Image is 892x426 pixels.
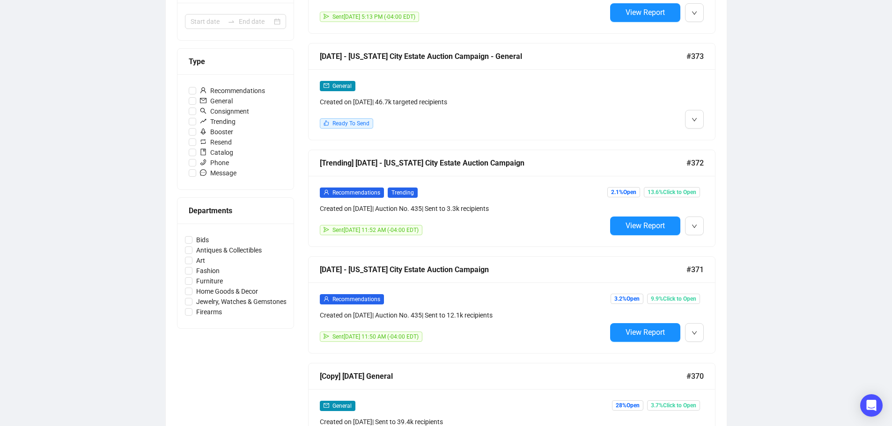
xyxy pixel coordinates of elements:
span: View Report [626,328,665,337]
div: [DATE] - [US_STATE] City Estate Auction Campaign - General [320,51,686,62]
span: Resend [196,137,236,147]
span: 2.1% Open [607,187,640,197]
button: View Report [610,3,680,22]
span: user [324,296,329,302]
span: book [200,149,206,155]
span: Sent [DATE] 11:50 AM (-04:00 EDT) [332,333,419,340]
span: #372 [686,157,704,169]
span: down [692,224,697,229]
span: Furniture [192,276,227,286]
span: Message [196,168,240,178]
span: down [692,330,697,336]
span: rise [200,118,206,124]
span: View Report [626,8,665,17]
span: Sent [DATE] 11:52 AM (-04:00 EDT) [332,227,419,233]
span: mail [200,97,206,104]
span: #370 [686,370,704,382]
span: #373 [686,51,704,62]
span: 3.2% Open [611,294,643,304]
div: [DATE] - [US_STATE] City Estate Auction Campaign [320,264,686,275]
span: user [324,189,329,195]
span: send [324,227,329,232]
span: Trending [388,188,418,198]
span: 3.7% Click to Open [647,400,700,411]
span: message [200,169,206,176]
span: retweet [200,138,206,145]
span: Catalog [196,147,237,158]
span: search [200,108,206,114]
span: send [324,333,329,339]
span: Ready To Send [332,120,369,127]
span: Booster [196,127,237,137]
div: Departments [189,205,282,217]
span: mail [324,83,329,88]
span: phone [200,159,206,166]
span: 9.9% Click to Open [647,294,700,304]
span: Phone [196,158,233,168]
span: Recommendations [332,189,380,196]
a: [DATE] - [US_STATE] City Estate Auction Campaign#371userRecommendationsCreated on [DATE]| Auction... [308,256,715,354]
span: Firearms [192,307,226,317]
span: Recommendations [332,296,380,303]
a: [DATE] - [US_STATE] City Estate Auction Campaign - General#373mailGeneralCreated on [DATE]| 46.7k... [308,43,715,140]
span: Bids [192,235,213,245]
span: General [196,96,236,106]
button: View Report [610,323,680,342]
span: Fashion [192,266,223,276]
span: mail [324,403,329,408]
span: down [692,10,697,16]
span: #371 [686,264,704,275]
span: Antiques & Collectibles [192,245,265,255]
span: to [228,18,235,25]
span: 28% Open [612,400,643,411]
div: Type [189,56,282,67]
a: [Trending] [DATE] - [US_STATE] City Estate Auction Campaign#372userRecommendationsTrendingCreated... [308,150,715,247]
span: Consignment [196,106,253,116]
span: like [324,120,329,126]
span: down [692,117,697,123]
span: swap-right [228,18,235,25]
span: Jewelry, Watches & Gemstones [192,296,290,307]
div: [Trending] [DATE] - [US_STATE] City Estate Auction Campaign [320,157,686,169]
input: End date [239,16,272,27]
button: View Report [610,217,680,235]
span: send [324,14,329,19]
span: Art [192,255,209,266]
div: Created on [DATE] | 46.7k targeted recipients [320,97,606,107]
div: [Copy] [DATE] General [320,370,686,382]
span: user [200,87,206,94]
span: Home Goods & Decor [192,286,262,296]
span: General [332,403,352,409]
input: Start date [191,16,224,27]
span: Sent [DATE] 5:13 PM (-04:00 EDT) [332,14,415,20]
span: View Report [626,221,665,230]
span: General [332,83,352,89]
span: Trending [196,116,239,127]
div: Open Intercom Messenger [860,394,883,417]
span: Recommendations [196,86,269,96]
div: Created on [DATE] | Auction No. 435 | Sent to 12.1k recipients [320,310,606,320]
span: rocket [200,128,206,135]
span: 13.6% Click to Open [644,187,700,197]
div: Created on [DATE] | Auction No. 435 | Sent to 3.3k recipients [320,203,606,214]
